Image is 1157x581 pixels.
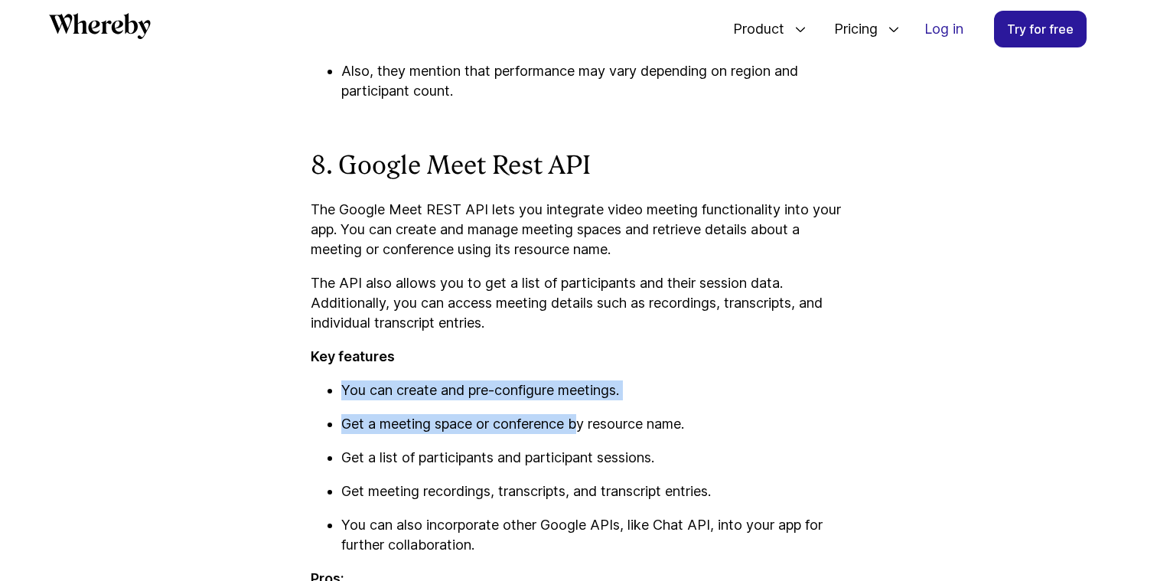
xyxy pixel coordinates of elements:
p: You can also incorporate other Google APIs, like Chat API, into your app for further collaboration. [341,515,846,555]
p: The API also allows you to get a list of participants and their session data. Additionally, you c... [311,273,846,333]
p: Also, they mention that performance may vary depending on region and participant count. [341,61,846,101]
a: Try for free [994,11,1087,47]
strong: Key features [311,348,395,364]
p: You can create and pre-configure meetings. [341,380,846,400]
p: The Google Meet REST API lets you integrate video meeting functionality into your app. You can cr... [311,200,846,259]
p: Get a meeting space or conference by resource name. [341,414,846,434]
span: Pricing [819,4,882,54]
a: Log in [912,11,976,47]
span: Product [718,4,788,54]
svg: Whereby [49,13,151,39]
p: Get a list of participants and participant sessions. [341,448,846,468]
h3: 8. Google Meet Rest API [311,150,846,182]
a: Whereby [49,13,151,44]
p: Get meeting recordings, transcripts, and transcript entries. [341,481,846,501]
